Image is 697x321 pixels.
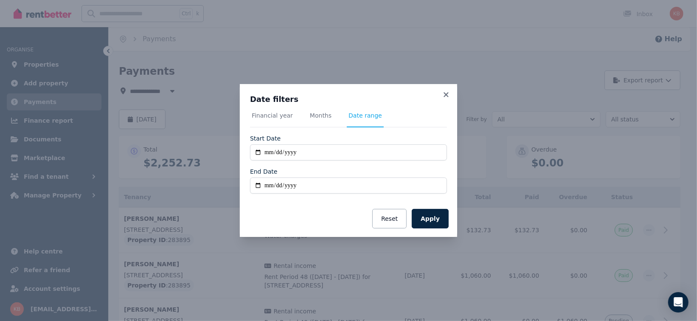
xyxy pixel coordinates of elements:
[252,111,293,120] span: Financial year
[348,111,382,120] span: Date range
[412,209,449,228] button: Apply
[372,209,407,228] button: Reset
[250,94,447,104] h3: Date filters
[668,292,689,313] div: Open Intercom Messenger
[250,167,278,176] label: End Date
[310,111,332,120] span: Months
[250,134,281,143] label: Start Date
[250,111,447,127] nav: Tabs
